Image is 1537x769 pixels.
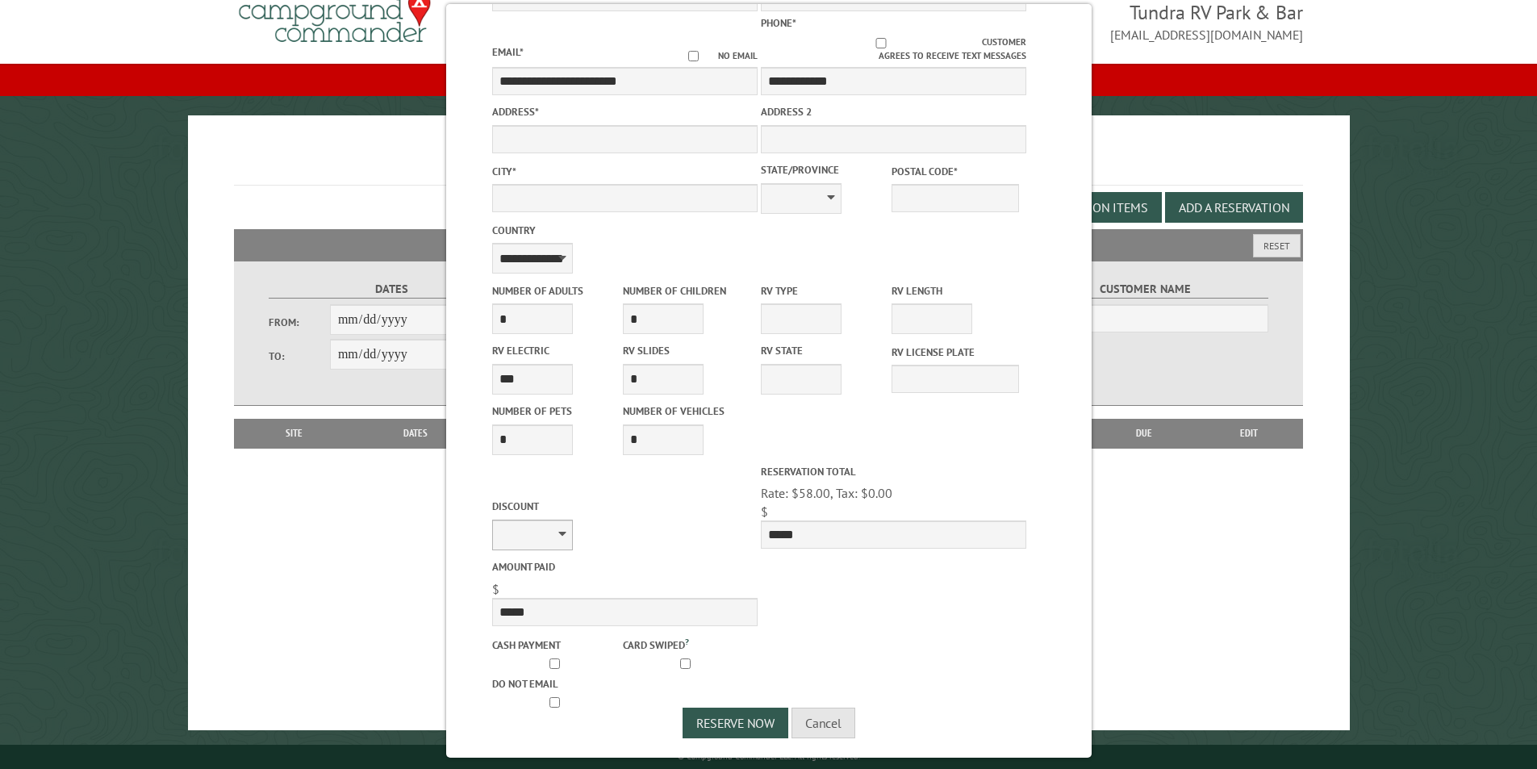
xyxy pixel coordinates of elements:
label: Cash payment [492,637,620,653]
small: © Campground Commander LLC. All rights reserved. [678,751,860,762]
label: Dates [269,280,515,299]
label: Number of Pets [492,403,620,419]
label: Card swiped [623,635,750,653]
h1: Reservations [234,141,1304,186]
label: Reservation Total [761,464,1026,479]
th: Due [1093,419,1195,448]
label: From: [269,315,330,330]
label: Address 2 [761,104,1026,119]
span: Rate: $58.00, Tax: $0.00 [761,485,892,501]
button: Reset [1253,234,1301,257]
label: Number of Adults [492,283,620,299]
label: To: [269,349,330,364]
th: Dates [347,419,485,448]
button: Reserve Now [683,708,788,738]
label: RV Electric [492,343,620,358]
label: Amount paid [492,559,758,575]
label: RV License Plate [892,345,1019,360]
label: RV Length [892,283,1019,299]
label: Customer Name [1022,280,1268,299]
input: No email [669,51,718,61]
a: ? [685,636,689,647]
label: RV State [761,343,888,358]
label: RV Type [761,283,888,299]
label: Country [492,223,758,238]
th: Edit [1195,419,1304,448]
label: Do not email [492,676,620,692]
label: RV Slides [623,343,750,358]
label: No email [669,49,758,63]
label: Number of Vehicles [623,403,750,419]
th: Site [242,419,347,448]
label: Discount [492,499,758,514]
label: Number of Children [623,283,750,299]
label: Phone [761,16,796,30]
button: Add a Reservation [1165,192,1303,223]
label: Email [492,45,524,59]
h2: Filters [234,229,1304,260]
label: Customer agrees to receive text messages [761,36,1026,63]
label: Address [492,104,758,119]
label: Postal Code [892,164,1019,179]
span: $ [492,581,499,597]
span: $ [761,504,768,520]
button: Cancel [791,708,855,738]
input: Customer agrees to receive text messages [779,38,982,48]
label: City [492,164,758,179]
label: State/Province [761,162,888,178]
button: Edit Add-on Items [1023,192,1162,223]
